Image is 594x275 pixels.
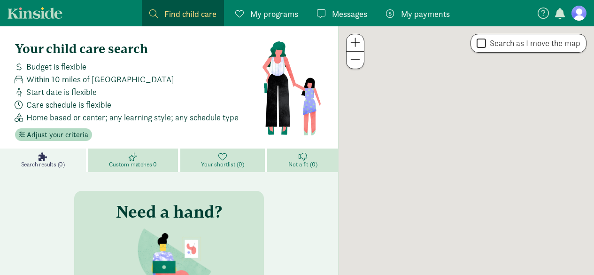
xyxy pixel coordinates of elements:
span: Your shortlist (0) [201,161,244,168]
a: Custom matches 0 [88,149,180,172]
button: Adjust your criteria [15,128,92,141]
a: Kinside [8,7,62,19]
span: Start date is flexible [26,86,97,98]
span: Find child care [164,8,216,20]
span: Messages [332,8,367,20]
span: Home based or center; any learning style; any schedule type [26,111,239,124]
a: Not a fit (0) [267,149,338,172]
a: Your shortlist (0) [180,149,268,172]
span: Care schedule is flexible [26,98,111,111]
h3: Need a hand? [116,202,222,221]
span: Search results (0) [21,161,65,168]
span: Custom matches 0 [109,161,157,168]
span: My programs [250,8,298,20]
span: Adjust your criteria [27,129,88,141]
span: Within 10 miles of [GEOGRAPHIC_DATA] [26,73,174,86]
span: Not a fit (0) [288,161,317,168]
label: Search as I move the map [486,38,580,49]
span: Budget is flexible [26,60,86,73]
h4: Your child care search [15,41,262,56]
span: My payments [401,8,450,20]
